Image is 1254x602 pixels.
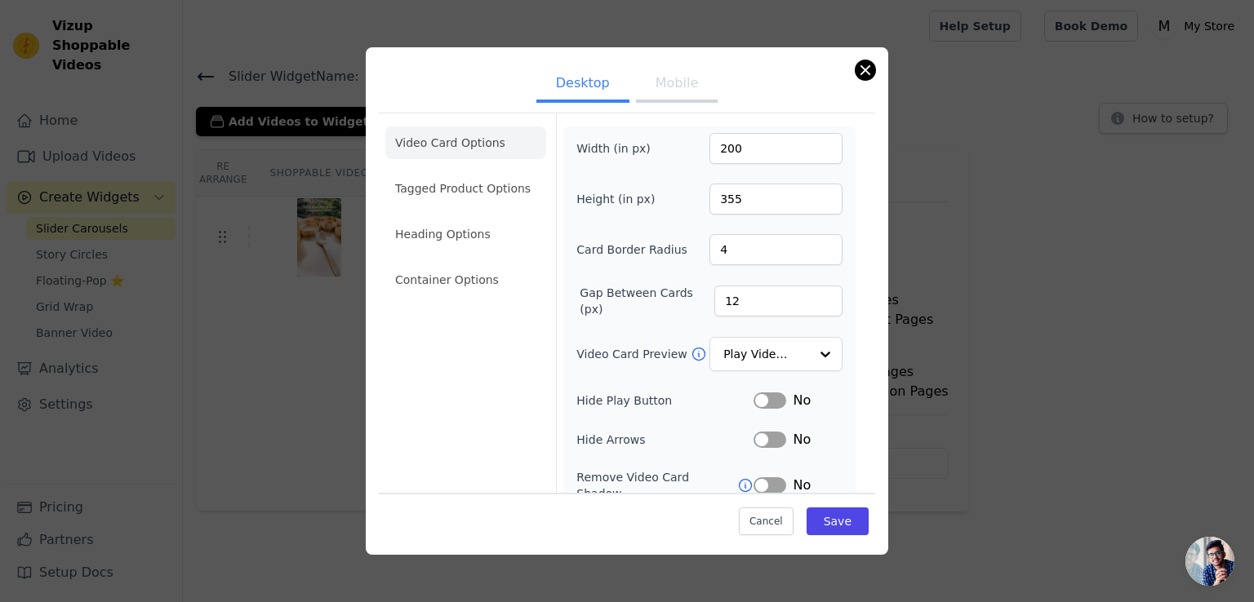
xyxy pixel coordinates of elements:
button: Cancel [739,507,794,535]
label: Hide Play Button [576,392,754,409]
label: Gap Between Cards (px) [580,285,714,317]
label: Hide Arrows [576,432,754,448]
label: Card Border Radius [576,241,687,258]
div: Open chat [1185,537,1234,586]
label: Video Card Preview [576,346,690,362]
li: Container Options [385,263,546,296]
label: Height (in px) [576,191,665,207]
button: Save [807,507,869,535]
button: Mobile [636,67,718,103]
li: Tagged Product Options [385,172,546,205]
label: Width (in px) [576,140,665,157]
span: No [793,476,811,495]
li: Heading Options [385,218,546,250]
label: Remove Video Card Shadow [576,469,737,502]
span: No [793,430,811,449]
span: No [793,391,811,410]
button: Close modal [856,60,875,80]
li: Video Card Options [385,126,546,159]
button: Desktop [536,67,629,103]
